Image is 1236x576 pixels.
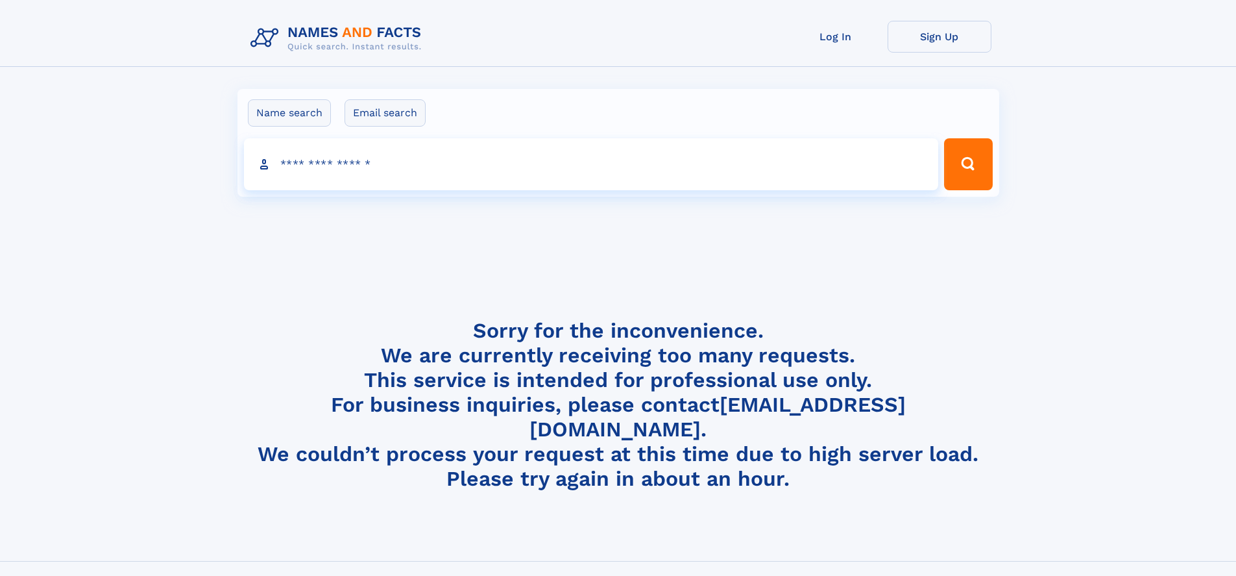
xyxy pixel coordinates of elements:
[944,138,992,190] button: Search Button
[245,21,432,56] img: Logo Names and Facts
[888,21,991,53] a: Sign Up
[248,99,331,127] label: Name search
[245,318,991,492] h4: Sorry for the inconvenience. We are currently receiving too many requests. This service is intend...
[529,392,906,442] a: [EMAIL_ADDRESS][DOMAIN_NAME]
[784,21,888,53] a: Log In
[244,138,939,190] input: search input
[345,99,426,127] label: Email search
